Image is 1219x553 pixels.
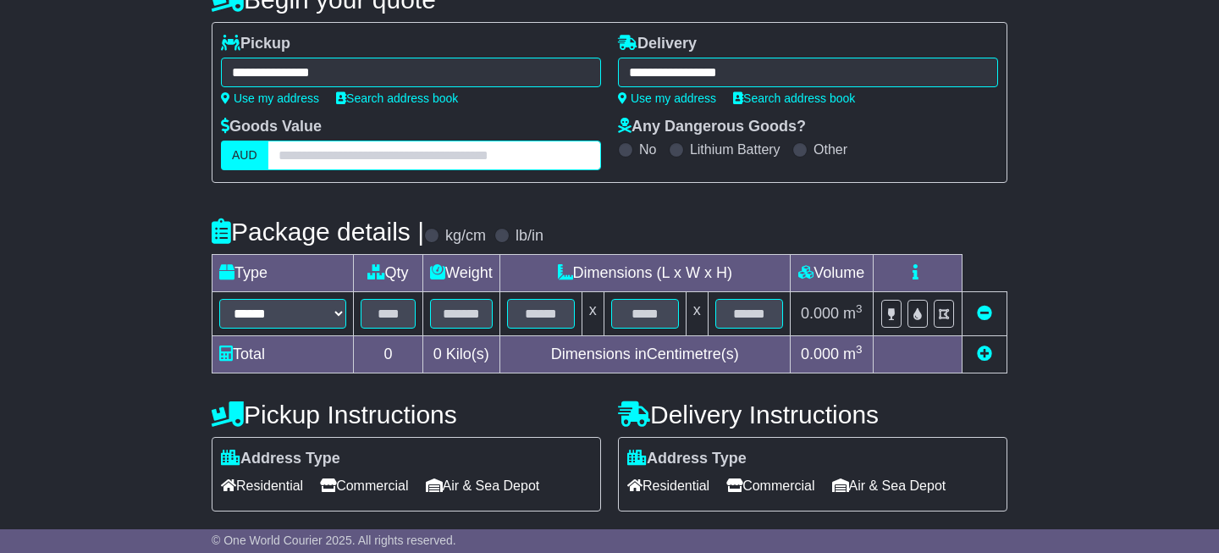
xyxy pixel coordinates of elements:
[354,255,423,292] td: Qty
[445,227,486,246] label: kg/cm
[336,91,458,105] a: Search address book
[221,450,340,468] label: Address Type
[618,401,1007,429] h4: Delivery Instructions
[212,401,601,429] h4: Pickup Instructions
[499,336,790,373] td: Dimensions in Centimetre(s)
[686,292,708,336] td: x
[221,91,319,105] a: Use my address
[639,141,656,158] label: No
[690,141,780,158] label: Lithium Battery
[516,227,543,246] label: lb/in
[843,305,863,322] span: m
[212,336,354,373] td: Total
[977,346,992,362] a: Add new item
[856,343,863,356] sup: 3
[212,255,354,292] td: Type
[618,35,697,53] label: Delivery
[790,255,873,292] td: Volume
[856,302,863,315] sup: 3
[582,292,604,336] td: x
[618,118,806,136] label: Any Dangerous Goods?
[354,336,423,373] td: 0
[801,305,839,322] span: 0.000
[814,141,847,158] label: Other
[221,118,322,136] label: Goods Value
[627,473,709,499] span: Residential
[423,255,500,292] td: Weight
[221,141,268,170] label: AUD
[733,91,855,105] a: Search address book
[499,255,790,292] td: Dimensions (L x W x H)
[843,346,863,362] span: m
[977,305,992,322] a: Remove this item
[426,473,540,499] span: Air & Sea Depot
[832,473,946,499] span: Air & Sea Depot
[433,346,442,362] span: 0
[212,218,424,246] h4: Package details |
[618,91,716,105] a: Use my address
[423,336,500,373] td: Kilo(s)
[726,473,814,499] span: Commercial
[801,346,839,362] span: 0.000
[221,473,303,499] span: Residential
[221,35,290,53] label: Pickup
[627,450,747,468] label: Address Type
[212,534,456,547] span: © One World Courier 2025. All rights reserved.
[320,473,408,499] span: Commercial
